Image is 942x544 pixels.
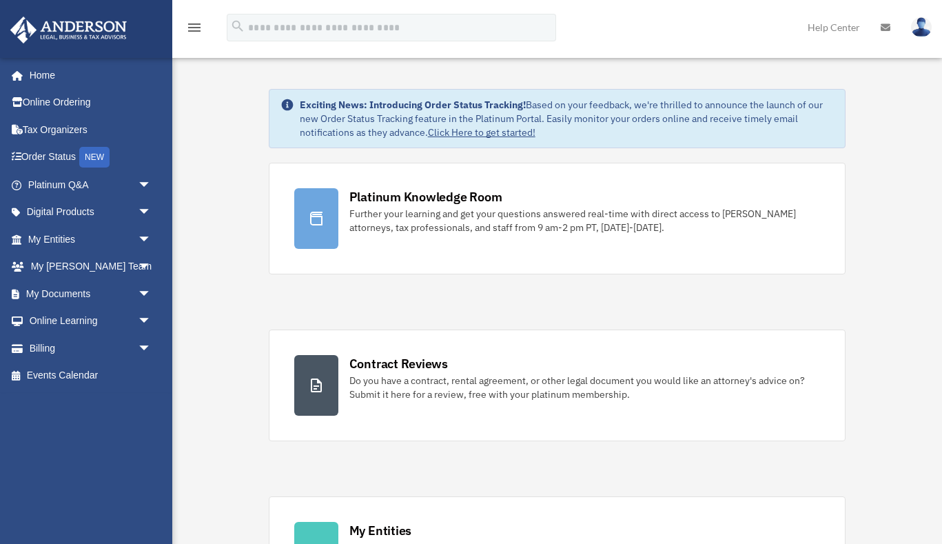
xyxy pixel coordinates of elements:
[10,253,172,281] a: My [PERSON_NAME] Teamarrow_drop_down
[138,171,165,199] span: arrow_drop_down
[269,330,846,441] a: Contract Reviews Do you have a contract, rental agreement, or other legal document you would like...
[10,280,172,308] a: My Documentsarrow_drop_down
[138,199,165,227] span: arrow_drop_down
[10,171,172,199] a: Platinum Q&Aarrow_drop_down
[138,280,165,308] span: arrow_drop_down
[911,17,932,37] img: User Pic
[269,163,846,274] a: Platinum Knowledge Room Further your learning and get your questions answered real-time with dire...
[138,308,165,336] span: arrow_drop_down
[10,225,172,253] a: My Entitiesarrow_drop_down
[349,522,411,539] div: My Entities
[10,143,172,172] a: Order StatusNEW
[10,61,165,89] a: Home
[300,98,835,139] div: Based on your feedback, we're thrilled to announce the launch of our new Order Status Tracking fe...
[138,334,165,363] span: arrow_drop_down
[10,334,172,362] a: Billingarrow_drop_down
[79,147,110,168] div: NEW
[138,225,165,254] span: arrow_drop_down
[10,199,172,226] a: Digital Productsarrow_drop_down
[6,17,131,43] img: Anderson Advisors Platinum Portal
[186,19,203,36] i: menu
[349,355,448,372] div: Contract Reviews
[138,253,165,281] span: arrow_drop_down
[349,207,821,234] div: Further your learning and get your questions answered real-time with direct access to [PERSON_NAM...
[349,188,502,205] div: Platinum Knowledge Room
[10,362,172,390] a: Events Calendar
[10,116,172,143] a: Tax Organizers
[300,99,526,111] strong: Exciting News: Introducing Order Status Tracking!
[428,126,535,139] a: Click Here to get started!
[10,89,172,117] a: Online Ordering
[349,374,821,401] div: Do you have a contract, rental agreement, or other legal document you would like an attorney's ad...
[186,24,203,36] a: menu
[10,308,172,335] a: Online Learningarrow_drop_down
[230,19,245,34] i: search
